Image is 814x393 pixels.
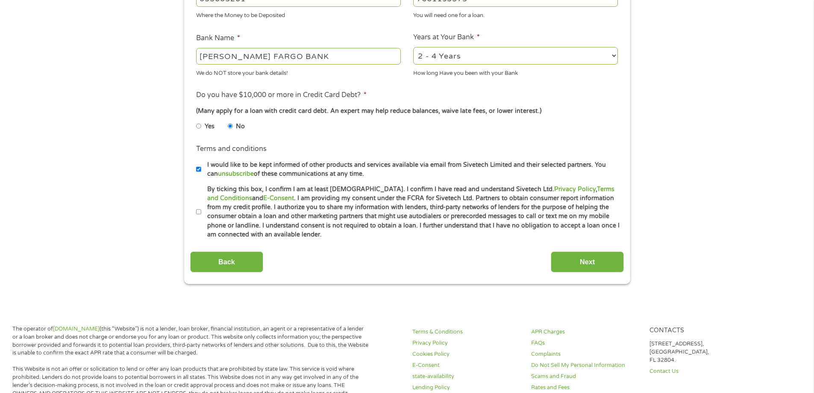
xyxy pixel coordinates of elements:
[649,340,758,364] p: [STREET_ADDRESS], [GEOGRAPHIC_DATA], FL 32804.
[412,372,521,381] a: state-availability
[201,185,620,239] label: By ticking this box, I confirm I am at least [DEMOGRAPHIC_DATA]. I confirm I have read and unders...
[190,251,263,272] input: Back
[412,384,521,392] a: Lending Policy
[554,186,596,193] a: Privacy Policy
[53,325,100,332] a: [DOMAIN_NAME]
[201,160,620,179] label: I would like to be kept informed of other products and services available via email from Sivetech...
[412,361,521,369] a: E-Consent
[551,251,624,272] input: Next
[413,33,480,42] label: Years at Your Bank
[649,327,758,335] h4: Contacts
[196,66,401,77] div: We do NOT store your bank details!
[531,350,640,358] a: Complaints
[649,367,758,375] a: Contact Us
[413,66,618,77] div: How long Have you been with your Bank
[531,328,640,336] a: APR Charges
[412,350,521,358] a: Cookies Policy
[412,328,521,336] a: Terms & Conditions
[12,325,369,358] p: The operator of (this “Website”) is not a lender, loan broker, financial institution, an agent or...
[412,339,521,347] a: Privacy Policy
[531,372,640,381] a: Scams and Fraud
[205,122,215,131] label: Yes
[218,170,254,177] a: unsubscribe
[196,34,240,43] label: Bank Name
[531,339,640,347] a: FAQs
[196,9,401,20] div: Where the Money to be Deposited
[413,9,618,20] div: You will need one for a loan.
[236,122,245,131] label: No
[531,361,640,369] a: Do Not Sell My Personal Information
[196,145,267,154] label: Terms and conditions
[196,106,617,116] div: (Many apply for a loan with credit card debt. An expert may help reduce balances, waive late fees...
[196,91,367,100] label: Do you have $10,000 or more in Credit Card Debt?
[531,384,640,392] a: Rates and Fees
[207,186,614,202] a: Terms and Conditions
[263,195,294,202] a: E-Consent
